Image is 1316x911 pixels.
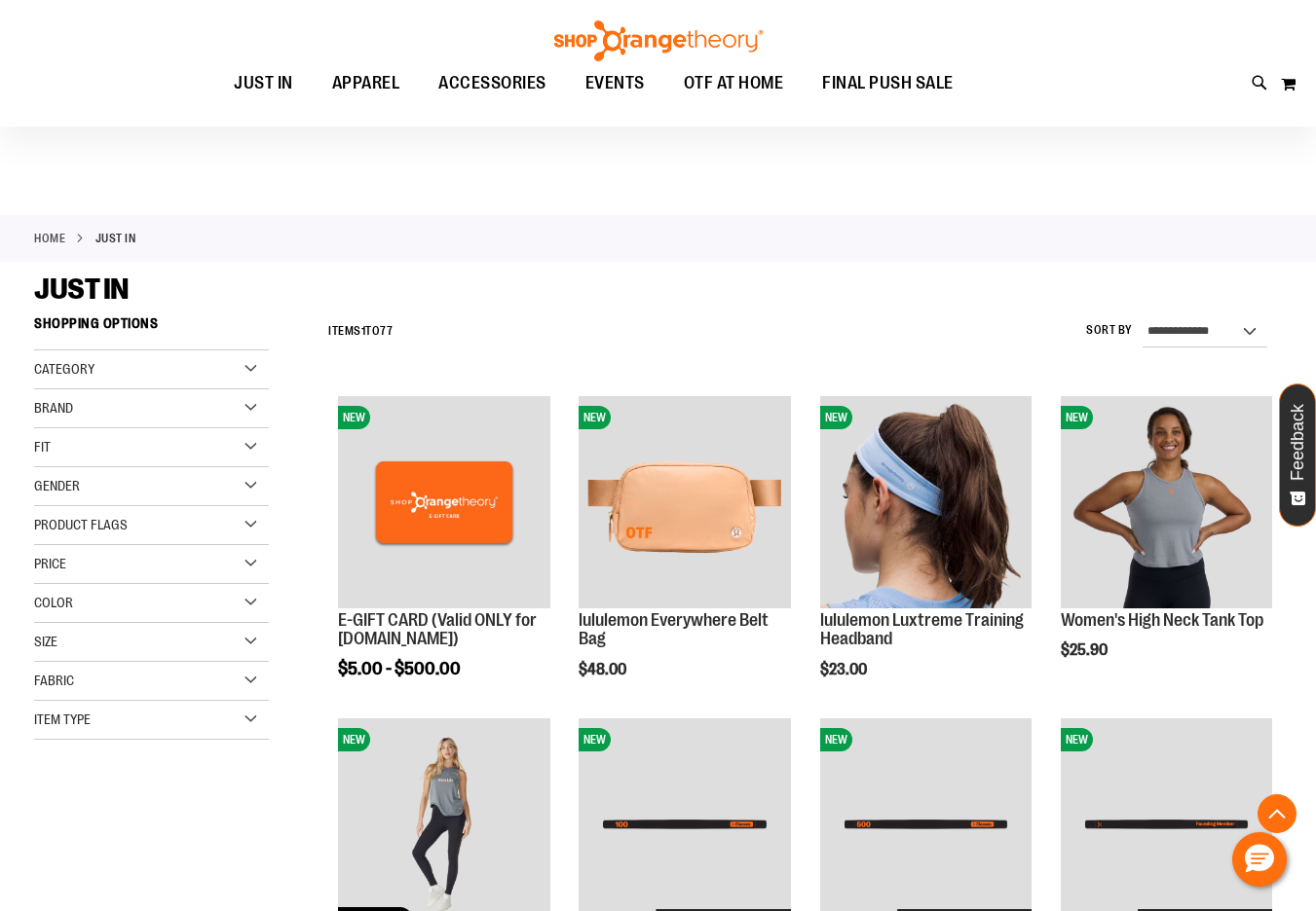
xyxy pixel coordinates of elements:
[34,478,80,493] span: Gender
[338,396,549,607] img: E-GIFT CARD (Valid ONLY for ShopOrangetheory.com)
[34,711,91,727] span: Item Type
[338,610,537,649] a: E-GIFT CARD (Valid ONLY for [DOMAIN_NAME])
[569,386,800,728] div: product
[95,230,136,247] strong: JUST IN
[1258,794,1297,833] button: Back To Top
[338,728,370,751] span: NEW
[34,673,74,688] span: Fabric
[579,661,629,678] span: $48.00
[1061,641,1110,659] span: $25.90
[820,396,1032,610] a: lululemon Luxtreme Training HeadbandNEW
[1061,728,1093,751] span: NEW
[579,396,790,607] img: lululemon Everywhere Belt Bag
[803,61,973,106] a: FINAL PUSH SALE
[820,610,1024,649] a: lululemon Luxtreme Training Headband
[34,439,51,455] span: Fit
[820,396,1032,607] img: lululemon Luxtreme Training Headband
[313,61,420,106] a: APPAREL
[214,61,313,105] a: JUST IN
[361,324,366,338] span: 1
[585,61,645,105] span: EVENTS
[1232,832,1287,887] button: Hello, have a question? Let’s chat.
[234,61,293,105] span: JUST IN
[380,324,393,338] span: 77
[684,61,784,105] span: OTF AT HOME
[328,386,559,728] div: product
[551,20,766,61] img: Shop Orangetheory
[338,406,370,429] span: NEW
[34,595,73,610] span: Color
[34,230,65,247] a: Home
[1289,404,1307,481] span: Feedback
[34,400,73,416] span: Brand
[1061,406,1093,429] span: NEW
[820,728,852,751] span: NEW
[34,361,94,377] span: Category
[810,386,1041,728] div: product
[34,556,66,571] span: Price
[1279,383,1316,527] button: Feedback - Show survey
[579,406,611,429] span: NEW
[820,661,870,678] span: $23.00
[438,61,546,105] span: ACCESSORIES
[566,61,664,106] a: EVENTS
[664,61,804,106] a: OTF AT HOME
[34,273,129,306] span: JUST IN
[34,517,128,532] span: Product Flags
[328,316,393,346] h2: Items to
[338,396,549,610] a: E-GIFT CARD (Valid ONLY for ShopOrangetheory.com)NEW
[332,61,400,105] span: APPAREL
[1086,322,1133,339] label: Sort By
[1061,396,1272,607] img: Image of Womens BB High Neck Tank Grey
[820,406,852,429] span: NEW
[34,307,269,350] strong: Shopping Options
[419,61,566,106] a: ACCESSORIES
[822,61,954,105] span: FINAL PUSH SALE
[338,659,461,678] span: $5.00 - $500.00
[1051,386,1282,709] div: product
[579,396,790,610] a: lululemon Everywhere Belt Bag NEW
[1061,610,1263,630] a: Women's High Neck Tank Top
[579,728,611,751] span: NEW
[34,634,57,649] span: Size
[1061,396,1272,610] a: Image of Womens BB High Neck Tank GreyNEW
[579,610,769,649] a: lululemon Everywhere Belt Bag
